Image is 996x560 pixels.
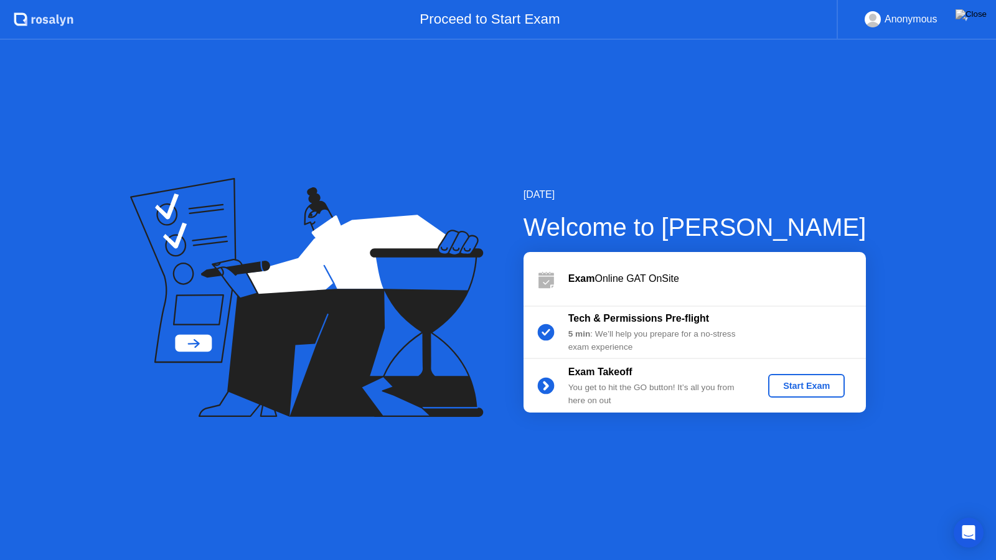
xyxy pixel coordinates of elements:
[954,518,984,548] div: Open Intercom Messenger
[773,381,840,391] div: Start Exam
[885,11,937,27] div: Anonymous
[568,366,632,377] b: Exam Takeoff
[568,273,595,284] b: Exam
[568,381,748,407] div: You get to hit the GO button! It’s all you from here on out
[568,329,591,338] b: 5 min
[768,374,845,398] button: Start Exam
[956,9,987,19] img: Close
[568,313,709,324] b: Tech & Permissions Pre-flight
[568,328,748,353] div: : We’ll help you prepare for a no-stress exam experience
[524,187,867,202] div: [DATE]
[524,208,867,246] div: Welcome to [PERSON_NAME]
[568,271,866,286] div: Online GAT OnSite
